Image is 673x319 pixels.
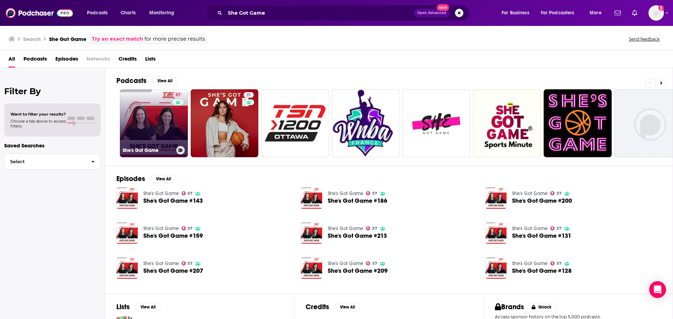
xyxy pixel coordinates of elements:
[512,268,572,274] a: She's Got Game #128
[485,222,507,244] img: She's Got Game #131
[118,53,137,68] a: Credits
[173,92,183,98] a: 57
[123,147,174,153] h3: She's Got Game
[512,233,571,239] a: She's Got Game #131
[372,192,377,195] span: 57
[143,190,179,196] a: She's Got Game
[328,261,363,266] a: She's Got Game
[120,89,188,157] a: 57She's Got Game
[225,7,414,19] input: Search podcasts, credits, & more...
[182,261,193,265] a: 57
[116,303,130,311] h2: Lists
[152,77,177,85] button: View All
[328,198,387,204] a: She's Got Game #186
[116,257,138,279] img: She's Got Game #207
[23,53,47,68] span: Podcasts
[116,76,147,85] h2: Podcasts
[11,112,66,117] span: Want to filter your results?
[550,191,562,195] a: 57
[648,5,664,21] img: User Profile
[188,227,192,230] span: 57
[144,7,183,19] button: open menu
[536,7,585,19] button: open menu
[244,92,254,98] a: 21
[191,89,259,157] a: 21
[372,262,377,265] span: 57
[366,226,377,230] a: 57
[550,226,562,230] a: 57
[82,7,117,19] button: open menu
[11,119,66,129] span: Choose a tab above to access filters.
[328,233,387,239] a: She's Got Game #213
[182,226,193,230] a: 57
[92,35,143,43] a: Try an exact match
[648,5,664,21] button: Show profile menu
[306,303,360,311] a: CreditsView All
[23,36,41,42] h3: Search
[512,226,548,231] a: She's Got Game
[512,198,572,204] a: She's Got Game #200
[116,174,145,183] h2: Episodes
[541,8,575,18] span: For Podcasters
[212,5,476,21] div: Search podcasts, credits, & more...
[335,303,360,311] button: View All
[557,192,562,195] span: 57
[151,175,176,183] button: View All
[437,4,449,11] span: New
[658,5,664,11] svg: Add a profile image
[246,92,251,99] span: 21
[366,191,377,195] a: 57
[149,8,174,18] span: Monitoring
[648,5,664,21] span: Logged in as KaitlynEsposito
[527,303,557,311] button: Unlock
[55,53,78,68] a: Episodes
[116,174,176,183] a: EpisodesView All
[629,7,640,19] a: Show notifications dropdown
[6,6,73,20] img: Podchaser - Follow, Share and Rate Podcasts
[649,281,666,298] div: Open Intercom Messenger
[512,190,548,196] a: She's Got Game
[366,261,377,265] a: 57
[144,35,205,43] span: for more precise results
[143,233,203,239] a: She's Got Game #159
[135,303,161,311] button: View All
[176,92,181,99] span: 57
[328,268,388,274] a: She's Got Game #209
[502,8,529,18] span: For Business
[485,257,507,279] img: She's Got Game #128
[4,86,101,96] h2: Filter By
[417,11,446,15] span: Open Advanced
[116,187,138,209] img: She's Got Game #143
[485,187,507,209] a: She's Got Game #200
[590,8,601,18] span: More
[328,190,363,196] a: She's Got Game
[301,257,322,279] img: She's Got Game #209
[49,36,86,42] h3: She Got Game
[497,7,538,19] button: open menu
[116,222,138,244] img: She's Got Game #159
[627,36,662,42] button: Send feedback
[414,9,449,17] button: Open AdvancedNew
[585,7,610,19] button: open menu
[116,7,140,19] a: Charts
[143,198,203,204] a: She's Got Game #143
[301,187,322,209] img: She's Got Game #186
[145,53,156,68] span: Lists
[116,303,161,311] a: ListsView All
[143,226,179,231] a: She's Got Game
[188,262,192,265] span: 57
